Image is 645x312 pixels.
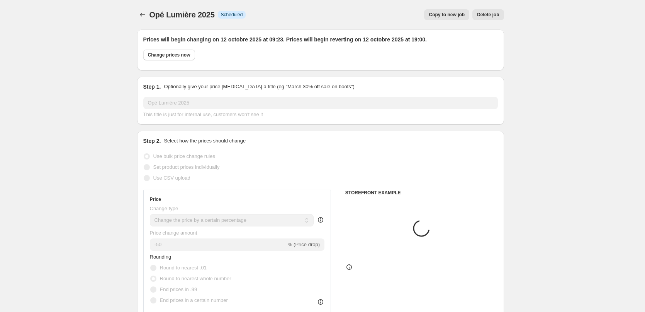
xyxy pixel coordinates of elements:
span: Round to nearest .01 [160,265,207,271]
span: Change prices now [148,52,190,58]
button: Price change jobs [137,9,148,20]
span: End prices in .99 [160,286,197,292]
button: Copy to new job [424,9,469,20]
h6: STOREFRONT EXAMPLE [345,190,498,196]
h2: Step 1. [143,83,161,91]
span: This title is just for internal use, customers won't see it [143,111,263,117]
span: End prices in a certain number [160,297,228,303]
button: Delete job [472,9,504,20]
p: Select how the prices should change [164,137,246,145]
span: Use CSV upload [153,175,190,181]
div: help [317,216,324,224]
h2: Step 2. [143,137,161,145]
span: % (Price drop) [288,242,320,247]
span: Set product prices individually [153,164,220,170]
span: Delete job [477,12,499,18]
span: Round to nearest whole number [160,276,231,281]
h2: Prices will begin changing on 12 octobre 2025 at 09:23. Prices will begin reverting on 12 octobre... [143,36,498,43]
span: Change type [150,206,178,211]
h3: Price [150,196,161,202]
span: Copy to new job [429,12,465,18]
span: Price change amount [150,230,197,236]
span: Scheduled [221,12,243,18]
span: Opé Lumière 2025 [149,10,215,19]
span: Rounding [150,254,171,260]
span: Use bulk price change rules [153,153,215,159]
p: Optionally give your price [MEDICAL_DATA] a title (eg "March 30% off sale on boots") [164,83,354,91]
input: -15 [150,238,286,251]
input: 30% off holiday sale [143,97,498,109]
button: Change prices now [143,50,195,60]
